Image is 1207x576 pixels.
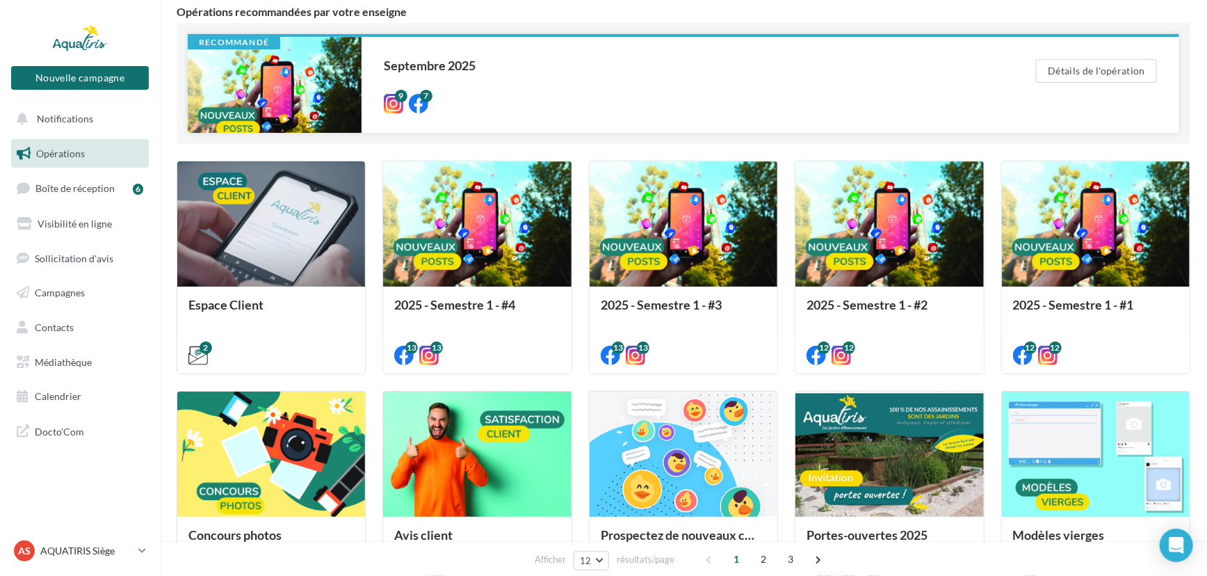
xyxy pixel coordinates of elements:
[726,548,748,570] span: 1
[8,313,152,342] a: Contacts
[753,548,775,570] span: 2
[395,90,407,102] div: 9
[394,528,560,556] div: Avis client
[1024,342,1037,354] div: 12
[11,66,149,90] button: Nouvelle campagne
[601,298,766,326] div: 2025 - Semestre 1 - #3
[601,528,766,556] div: Prospectez de nouveaux contacts
[200,342,212,354] div: 2
[35,422,84,440] span: Docto'Com
[35,321,74,333] span: Contacts
[37,113,93,125] span: Notifications
[574,551,609,570] button: 12
[188,528,354,556] div: Concours photos
[780,548,802,570] span: 3
[617,553,674,566] span: résultats/page
[35,182,115,194] span: Boîte de réception
[8,209,152,239] a: Visibilité en ligne
[188,298,354,326] div: Espace Client
[8,417,152,446] a: Docto'Com
[405,342,418,354] div: 13
[8,348,152,377] a: Médiathèque
[8,173,152,203] a: Boîte de réception6
[11,538,149,564] a: AS AQUATIRIS Siège
[38,218,112,230] span: Visibilité en ligne
[133,184,143,195] div: 6
[1036,59,1157,83] button: Détails de l'opération
[384,59,980,72] div: Septembre 2025
[394,298,560,326] div: 2025 - Semestre 1 - #4
[40,544,133,558] p: AQUATIRIS Siège
[8,278,152,307] a: Campagnes
[807,528,972,556] div: Portes-ouvertes 2025
[535,553,566,566] span: Afficher
[1013,528,1178,556] div: Modèles vierges
[18,544,31,558] span: AS
[35,356,92,368] span: Médiathèque
[420,90,432,102] div: 7
[8,382,152,411] a: Calendrier
[818,342,830,354] div: 12
[1013,298,1178,326] div: 2025 - Semestre 1 - #1
[1049,342,1062,354] div: 12
[35,390,81,402] span: Calendrier
[637,342,649,354] div: 13
[35,287,85,298] span: Campagnes
[1160,529,1193,562] div: Open Intercom Messenger
[807,298,972,326] div: 2025 - Semestre 1 - #2
[612,342,624,354] div: 13
[177,6,1190,17] div: Opérations recommandées par votre enseigne
[36,147,85,159] span: Opérations
[188,37,280,49] div: Recommandé
[8,104,146,134] button: Notifications
[8,244,152,273] a: Sollicitation d'avis
[8,139,152,168] a: Opérations
[580,555,592,566] span: 12
[843,342,855,354] div: 12
[35,252,113,264] span: Sollicitation d'avis
[430,342,443,354] div: 13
